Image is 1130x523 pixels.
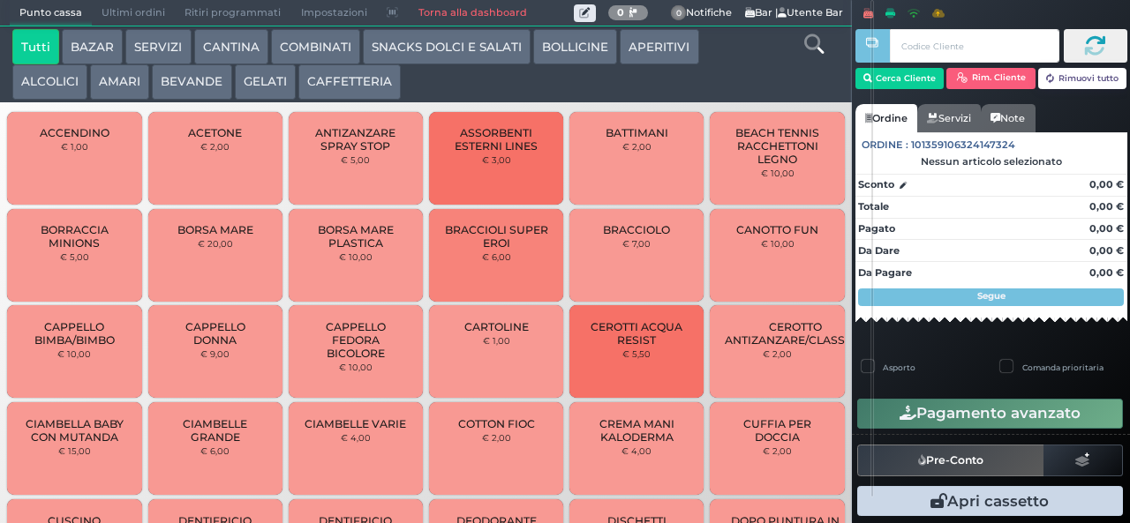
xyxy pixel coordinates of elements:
button: GELATI [235,64,296,100]
strong: Totale [858,200,889,213]
span: Ritiri programmati [175,1,290,26]
span: CARTOLINE [464,320,529,333]
a: Ordine [855,104,917,132]
small: € 2,00 [622,141,652,152]
span: CAPPELLO BIMBA/BIMBO [22,320,127,347]
small: € 3,00 [482,154,511,165]
strong: Pagato [858,222,895,235]
button: CANTINA [194,29,268,64]
a: Servizi [917,104,981,132]
small: € 2,00 [763,445,792,456]
span: CIAMBELLA BABY CON MUTANDA [22,417,127,444]
button: Pre-Conto [857,445,1044,476]
small: € 7,00 [622,238,651,249]
small: € 10,00 [339,362,373,372]
button: SNACKS DOLCI E SALATI [363,29,531,64]
button: SERVIZI [125,29,191,64]
strong: Da Dare [858,244,900,257]
strong: Da Pagare [858,266,912,279]
span: ASSORBENTI ESTERNI LINES [444,126,549,153]
button: Cerca Cliente [855,68,945,89]
strong: Sconto [858,177,894,192]
div: Nessun articolo selezionato [855,155,1127,168]
span: CAPPELLO DONNA [162,320,267,347]
button: Apri cassetto [857,486,1123,516]
span: Punto cassa [10,1,92,26]
button: Rim. Cliente [946,68,1036,89]
small: € 4,00 [341,432,371,443]
span: 101359106324147324 [911,138,1015,153]
strong: 0,00 € [1089,222,1124,235]
span: Impostazioni [291,1,377,26]
span: BORSA MARE PLASTICA [304,223,409,250]
small: € 5,50 [622,348,651,359]
button: ALCOLICI [12,64,87,100]
small: € 9,00 [200,348,230,359]
button: APERITIVI [620,29,698,64]
span: ACCENDINO [40,126,109,139]
span: BEACH TENNIS RACCHETTONI LEGNO [725,126,830,166]
label: Asporto [883,362,915,373]
a: Torna alla dashboard [408,1,536,26]
span: BRACCIOLI SUPER EROI [444,223,549,250]
span: CANOTTO FUN [736,223,818,236]
small: € 10,00 [57,348,91,359]
span: CIAMBELLE VARIE [305,417,406,430]
small: € 15,00 [58,445,91,456]
button: AMARI [90,64,149,100]
small: € 2,00 [482,432,511,443]
span: CREMA MANI KALODERMA [584,417,689,444]
small: € 6,00 [200,445,230,456]
strong: 0,00 € [1089,178,1124,191]
strong: 0,00 € [1089,266,1124,279]
button: Rimuovi tutto [1038,68,1127,89]
button: Pagamento avanzato [857,399,1123,429]
button: BAZAR [62,29,123,64]
small: € 2,00 [763,348,792,359]
span: ACETONE [188,126,242,139]
small: € 5,00 [341,154,370,165]
span: BRACCIOLO [603,223,670,236]
button: Tutti [12,29,59,64]
span: BORSA MARE [177,223,253,236]
span: Ordine : [862,138,908,153]
strong: Segue [977,290,1006,302]
span: COTTON FIOC [458,417,535,430]
small: € 5,00 [60,251,89,262]
button: CAFFETTERIA [298,64,401,100]
input: Codice Cliente [890,29,1058,63]
span: CAPPELLO FEDORA BICOLORE [304,320,409,360]
small: € 10,00 [761,168,795,178]
span: BORRACCIA MINIONS [22,223,127,250]
small: € 20,00 [198,238,233,249]
small: € 1,00 [483,335,510,346]
button: BEVANDE [152,64,231,100]
span: CEROTTI ACQUA RESIST [584,320,689,347]
small: € 1,00 [61,141,88,152]
small: € 10,00 [339,251,373,262]
span: CIAMBELLE GRANDE [162,417,267,444]
small: € 4,00 [621,445,652,456]
span: CUFFIA PER DOCCIA [725,417,830,444]
small: € 2,00 [200,141,230,152]
button: BOLLICINE [533,29,617,64]
strong: 0,00 € [1089,244,1124,257]
b: 0 [617,6,624,19]
button: COMBINATI [271,29,360,64]
span: CEROTTO ANTIZANZARE/CLASSICO [725,320,865,347]
small: € 10,00 [761,238,795,249]
span: 0 [671,5,687,21]
small: € 6,00 [482,251,511,262]
label: Comanda prioritaria [1022,362,1104,373]
span: BATTIMANI [606,126,668,139]
a: Note [981,104,1035,132]
span: Ultimi ordini [92,1,175,26]
span: ANTIZANZARE SPRAY STOP [304,126,409,153]
strong: 0,00 € [1089,200,1124,213]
